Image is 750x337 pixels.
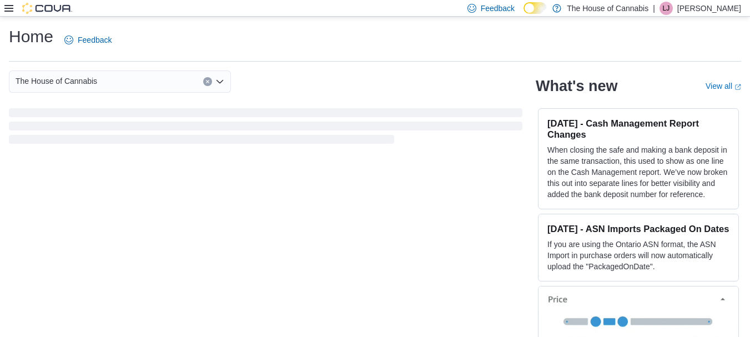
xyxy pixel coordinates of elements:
[22,3,72,14] img: Cova
[547,144,729,200] p: When closing the safe and making a bank deposit in the same transaction, this used to show as one...
[536,77,617,95] h2: What's new
[524,2,547,14] input: Dark Mode
[660,2,673,15] div: Liam Jefferson
[16,74,97,88] span: The House of Cannabis
[215,77,224,86] button: Open list of options
[78,34,112,46] span: Feedback
[203,77,212,86] button: Clear input
[677,2,741,15] p: [PERSON_NAME]
[567,2,648,15] p: The House of Cannabis
[60,29,116,51] a: Feedback
[9,26,53,48] h1: Home
[547,223,729,234] h3: [DATE] - ASN Imports Packaged On Dates
[547,239,729,272] p: If you are using the Ontario ASN format, the ASN Import in purchase orders will now automatically...
[706,82,741,90] a: View allExternal link
[481,3,515,14] span: Feedback
[9,110,522,146] span: Loading
[653,2,655,15] p: |
[734,84,741,90] svg: External link
[663,2,670,15] span: LJ
[547,118,729,140] h3: [DATE] - Cash Management Report Changes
